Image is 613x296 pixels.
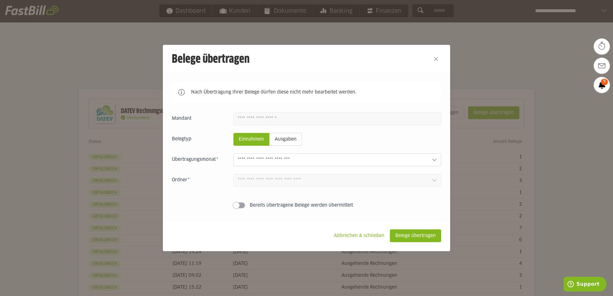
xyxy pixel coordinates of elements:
iframe: Öffnet ein Widget, in dem Sie weitere Informationen finden [564,277,607,293]
sl-radio-button: Einnahmen [233,133,269,146]
span: 9 [601,79,608,85]
sl-switch: Bereits übertragene Belege werden übermittelt [172,202,441,209]
sl-button: Belege übertragen [390,229,441,242]
sl-radio-button: Ausgaben [269,133,302,146]
a: 9 [594,77,610,93]
sl-button: Abbrechen & schließen [328,229,390,242]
